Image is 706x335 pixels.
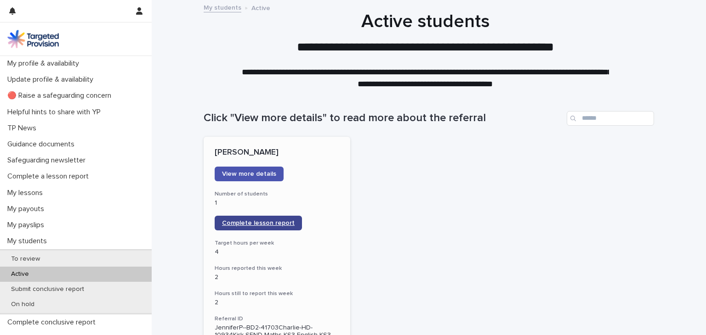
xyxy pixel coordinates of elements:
span: View more details [222,171,276,177]
p: Active [251,2,270,12]
a: View more details [215,167,284,181]
p: My payouts [4,205,51,213]
h3: Target hours per week [215,240,339,247]
span: Complete lesson report [222,220,295,226]
p: Complete conclusive report [4,318,103,327]
p: 🔴 Raise a safeguarding concern [4,91,119,100]
h3: Hours reported this week [215,265,339,272]
p: My profile & availability [4,59,86,68]
p: Update profile & availability [4,75,101,84]
p: 2 [215,274,339,281]
p: Complete a lesson report [4,172,96,181]
h3: Hours still to report this week [215,290,339,297]
p: My students [4,237,54,246]
h3: Number of students [215,190,339,198]
p: Active [4,270,36,278]
h3: Referral ID [215,315,339,323]
p: My lessons [4,189,50,197]
p: To review [4,255,47,263]
p: 2 [215,299,339,307]
h1: Active students [200,11,650,33]
p: Guidance documents [4,140,82,149]
p: Helpful hints to share with YP [4,108,108,117]
a: Complete lesson report [215,216,302,230]
p: Submit conclusive report [4,285,91,293]
p: 4 [215,248,339,256]
p: Safeguarding newsletter [4,156,93,165]
h1: Click "View more details" to read more about the referral [204,112,563,125]
p: My payslips [4,221,51,229]
input: Search [567,111,654,126]
img: M5nRWzHhSzIhMunXDL62 [7,30,59,48]
p: On hold [4,301,42,308]
p: TP News [4,124,44,133]
a: My students [204,2,241,12]
p: [PERSON_NAME] [215,148,339,158]
p: 1 [215,199,339,207]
